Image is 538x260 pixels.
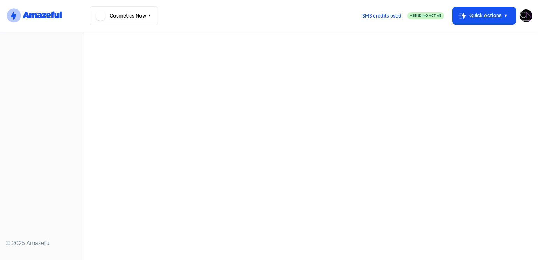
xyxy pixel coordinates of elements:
button: Cosmetics Now [90,6,158,25]
span: SMS credits used [362,12,401,20]
button: Quick Actions [453,7,516,24]
div: © 2025 Amazeful [6,239,78,247]
span: Sending Active [412,13,441,18]
img: User [520,9,532,22]
a: Sending Active [407,12,444,20]
a: SMS credits used [356,12,407,19]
